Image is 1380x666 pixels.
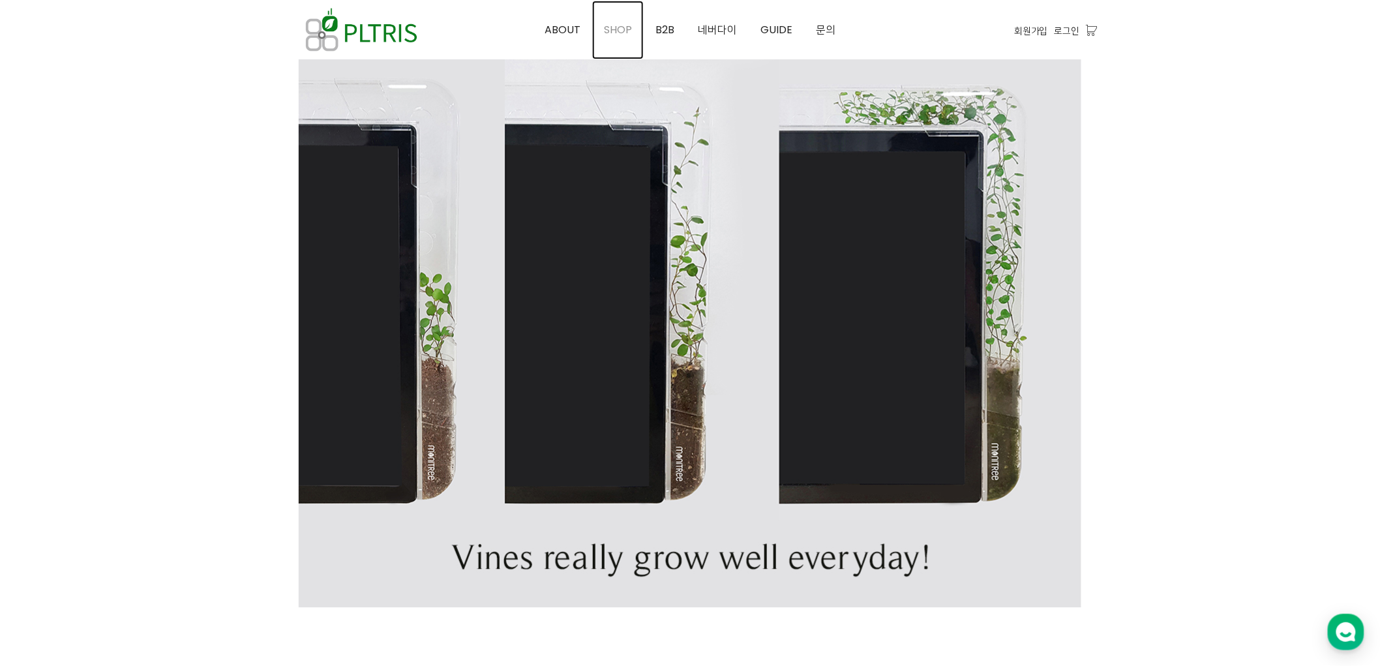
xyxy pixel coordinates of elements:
span: 대화 [119,434,135,444]
span: B2B [655,22,674,37]
span: 문의 [816,22,835,37]
a: 모니트리 성장 [282,20,1098,607]
a: SHOP [592,1,644,59]
span: 설정 [202,433,217,444]
span: GUIDE [760,22,792,37]
span: 홈 [41,433,49,444]
span: 네버다이 [698,22,737,37]
a: 홈 [4,414,86,446]
span: SHOP [604,22,632,37]
a: 로그인 [1055,23,1080,38]
a: 대화 [86,414,168,446]
a: 네버다이 [686,1,749,59]
span: ABOUT [545,22,580,37]
a: ABOUT [533,1,592,59]
a: 문의 [804,1,847,59]
a: GUIDE [749,1,804,59]
a: 설정 [168,414,250,446]
a: 회원가입 [1014,23,1048,38]
a: B2B [644,1,686,59]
